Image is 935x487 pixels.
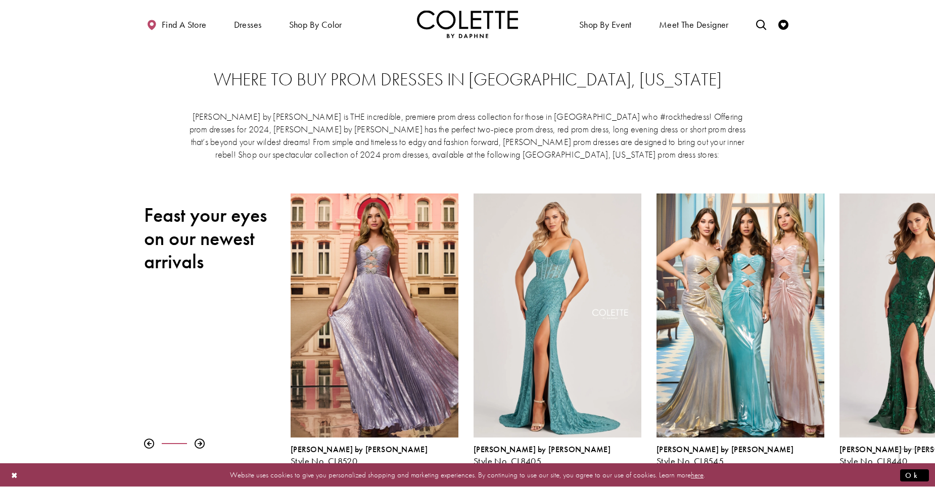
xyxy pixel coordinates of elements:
span: Shop By Event [577,10,634,38]
a: Visit Home Page [417,10,518,38]
a: Find a store [144,10,209,38]
span: Find a store [162,20,207,30]
a: Visit Colette by Daphne Style No. CL8545 Page [657,193,824,437]
button: Close Dialog [6,466,23,484]
p: Website uses cookies to give you personalized shopping and marketing experiences. By continuing t... [73,468,862,482]
a: Meet the designer [657,10,731,38]
h2: Feast your eyes on our newest arrivals [144,204,275,273]
span: [PERSON_NAME] by [PERSON_NAME] [657,444,793,455]
div: Colette by Daphne Style No. CL8545 [649,186,832,474]
a: Check Wishlist [776,10,791,38]
span: Style No. CL8520 [291,455,357,467]
a: Visit Colette by Daphne Style No. CL8405 Page [474,193,641,437]
div: Colette by Daphne Style No. CL8545 [657,445,824,466]
span: Dresses [234,20,262,30]
span: Shop By Event [579,20,632,30]
p: [PERSON_NAME] by [PERSON_NAME] is THE incredible, premiere prom dress collection for those in [GE... [189,110,746,161]
span: Style No. CL8405 [474,455,541,467]
a: Visit Colette by Daphne Style No. CL8520 Page [291,193,458,437]
button: Submit Dialog [900,469,929,481]
span: Shop by color [287,10,345,38]
span: Dresses [231,10,264,38]
a: here [691,470,704,480]
span: Shop by color [289,20,342,30]
span: Style No. CL8440 [839,455,907,467]
img: Colette by Daphne [417,10,518,38]
div: Colette by Daphne Style No. CL8520 [283,186,466,474]
a: Toggle search [754,10,769,38]
span: Style No. CL8545 [657,455,724,467]
div: Colette by Daphne Style No. CL8520 [291,445,458,466]
span: Meet the designer [659,20,729,30]
div: Colette by Daphne Style No. CL8405 [466,186,649,474]
h2: Where to buy prom dresses in [GEOGRAPHIC_DATA], [US_STATE] [164,70,771,90]
span: [PERSON_NAME] by [PERSON_NAME] [291,444,428,455]
span: [PERSON_NAME] by [PERSON_NAME] [474,444,611,455]
div: Colette by Daphne Style No. CL8405 [474,445,641,466]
